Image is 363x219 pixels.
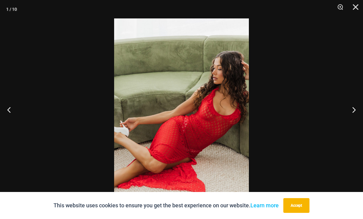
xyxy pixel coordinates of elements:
button: Next [340,94,363,125]
button: Accept [283,198,309,213]
div: 1 / 10 [6,5,17,14]
a: Learn more [250,202,279,209]
p: This website uses cookies to ensure you get the best experience on our website. [54,201,279,210]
